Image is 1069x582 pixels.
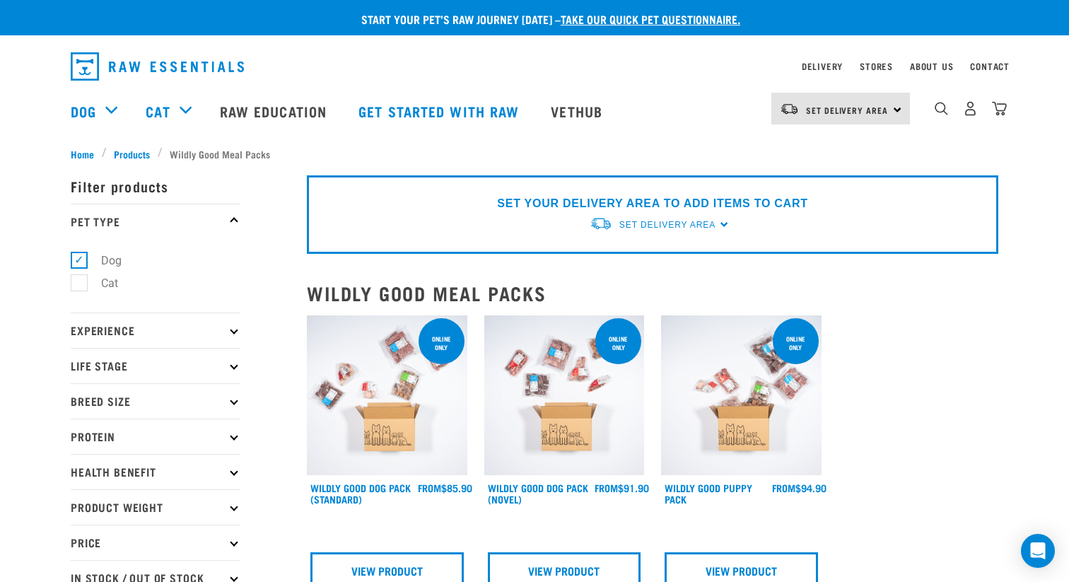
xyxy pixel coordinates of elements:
a: Raw Education [206,83,344,139]
a: About Us [910,64,953,69]
span: Products [114,146,150,161]
p: SET YOUR DELIVERY AREA TO ADD ITEMS TO CART [497,195,807,212]
div: Online Only [419,328,465,358]
a: Delivery [802,64,843,69]
div: $85.90 [418,482,472,494]
div: Online Only [773,328,819,358]
a: Wildly Good Puppy Pack [665,485,752,501]
div: $94.90 [772,482,826,494]
img: user.png [963,101,978,116]
nav: breadcrumbs [71,146,998,161]
p: Pet Type [71,204,240,239]
p: Life Stage [71,348,240,383]
div: $91.90 [595,482,649,494]
span: FROM [418,485,441,490]
img: home-icon-1@2x.png [935,102,948,115]
a: Contact [970,64,1010,69]
img: Puppy 0 2sec [661,315,822,476]
a: Vethub [537,83,620,139]
p: Experience [71,313,240,348]
div: Online Only [595,328,641,358]
a: Products [107,146,158,161]
p: Product Weight [71,489,240,525]
a: Home [71,146,102,161]
img: van-moving.png [780,103,799,115]
h2: Wildly Good Meal Packs [307,282,998,304]
a: Wildly Good Dog Pack (Novel) [488,485,588,501]
a: Get started with Raw [344,83,537,139]
p: Protein [71,419,240,454]
span: Set Delivery Area [806,107,888,112]
p: Filter products [71,168,240,204]
a: Dog [71,100,96,122]
span: Set Delivery Area [619,220,715,230]
nav: dropdown navigation [59,47,1010,86]
img: home-icon@2x.png [992,101,1007,116]
a: Stores [860,64,893,69]
span: FROM [595,485,618,490]
a: Cat [146,100,170,122]
img: Dog 0 2sec [307,315,467,476]
p: Health Benefit [71,454,240,489]
p: Breed Size [71,383,240,419]
span: Home [71,146,94,161]
img: van-moving.png [590,216,612,231]
a: take our quick pet questionnaire. [561,16,740,22]
span: FROM [772,485,795,490]
div: Open Intercom Messenger [1021,534,1055,568]
a: Wildly Good Dog Pack (Standard) [310,485,411,501]
label: Dog [78,252,127,269]
img: Dog Novel 0 2sec [484,315,645,476]
p: Price [71,525,240,560]
label: Cat [78,274,124,292]
img: Raw Essentials Logo [71,52,244,81]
